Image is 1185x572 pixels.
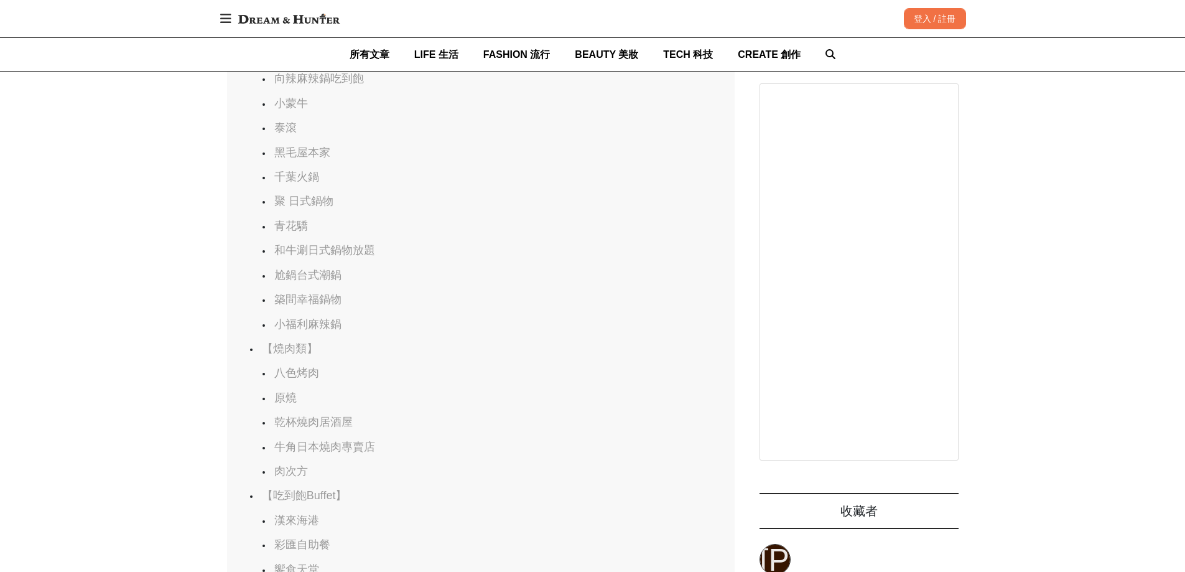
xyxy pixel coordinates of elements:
[274,514,319,527] a: 漢來海港
[274,441,375,453] a: 牛角日本燒肉專賣店
[350,38,389,71] a: 所有文章
[483,49,551,60] span: FASHION 流行
[274,171,319,183] a: 千葉火鍋
[274,146,330,159] a: 黑毛屋本家
[274,465,308,477] a: 肉次方
[274,293,342,306] a: 築間幸福鍋物
[262,342,318,355] a: 【燒肉類】
[414,38,458,71] a: LIFE 生活
[738,38,801,71] a: CREATE 創作
[840,504,878,518] span: 收藏者
[575,38,638,71] a: BEAUTY 美妝
[274,538,330,551] a: 彩匯自助餐
[904,8,966,29] div: 登入 / 註冊
[232,7,346,30] img: Dream & Hunter
[350,49,389,60] span: 所有文章
[575,49,638,60] span: BEAUTY 美妝
[274,416,353,428] a: 乾杯燒肉居酒屋
[274,220,308,232] a: 青花驕
[414,49,458,60] span: LIFE 生活
[663,38,713,71] a: TECH 科技
[663,49,713,60] span: TECH 科技
[738,49,801,60] span: CREATE 創作
[274,195,333,207] a: 聚 日式鍋物
[274,97,308,110] a: 小蒙牛
[262,489,347,502] a: 【吃到飽Buffet】
[274,244,375,256] a: 和牛涮日式鍋物放題
[274,121,297,134] a: 泰滾
[274,72,364,85] a: 向辣麻辣鍋吃到飽
[274,269,342,281] a: 尬鍋台式潮鍋
[274,318,342,331] a: 小福利麻辣鍋
[274,391,297,404] a: 原燒
[483,38,551,71] a: FASHION 流行
[274,367,319,379] a: 八色烤肉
